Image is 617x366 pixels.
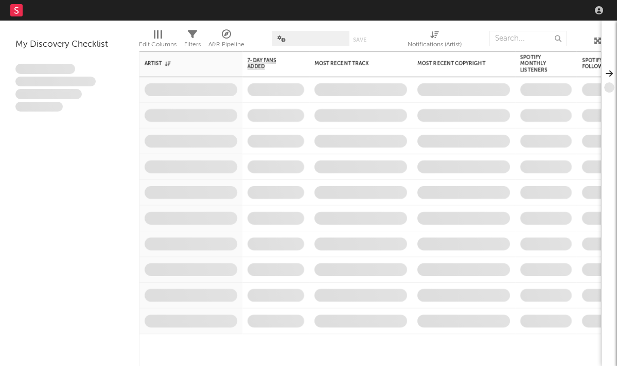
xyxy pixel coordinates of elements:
div: A&R Pipeline [208,26,244,56]
div: Notifications (Artist) [408,39,462,51]
div: A&R Pipeline [208,39,244,51]
div: My Discovery Checklist [15,39,124,51]
span: Lorem ipsum dolor [15,64,75,74]
div: Artist [145,61,222,67]
button: Save [353,37,366,43]
div: Edit Columns [139,39,177,51]
span: Integer aliquet in purus et [15,77,96,87]
input: Search... [489,31,567,46]
div: Most Recent Copyright [417,61,495,67]
div: Spotify Monthly Listeners [520,54,556,73]
div: Filters [184,39,201,51]
div: Most Recent Track [314,61,392,67]
span: Aliquam viverra [15,102,63,112]
div: Edit Columns [139,26,177,56]
div: Filters [184,26,201,56]
div: Notifications (Artist) [408,26,462,56]
span: Praesent ac interdum [15,89,82,99]
span: 7-Day Fans Added [248,58,289,70]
